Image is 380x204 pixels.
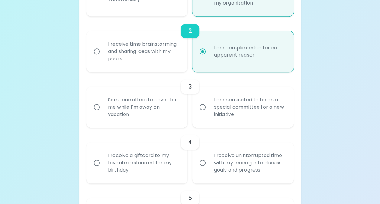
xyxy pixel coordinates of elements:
h6: 4 [188,137,192,147]
h6: 2 [188,26,192,36]
h6: 5 [188,193,192,203]
div: choice-group-check [86,128,294,183]
div: I am complimented for no apparent reason [209,37,290,66]
div: I receive a giftcard to my favorite restaurant for my birthday [103,145,184,181]
div: I receive time brainstorming and sharing ideas with my peers [103,33,184,70]
div: I am nominated to be on a special committee for a new initiative [209,89,290,125]
div: Someone offers to cover for me while I’m away on vacation [103,89,184,125]
div: choice-group-check [86,16,294,72]
h6: 3 [188,82,192,91]
div: I receive uninterrupted time with my manager to discuss goals and progress [209,145,290,181]
div: choice-group-check [86,72,294,128]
